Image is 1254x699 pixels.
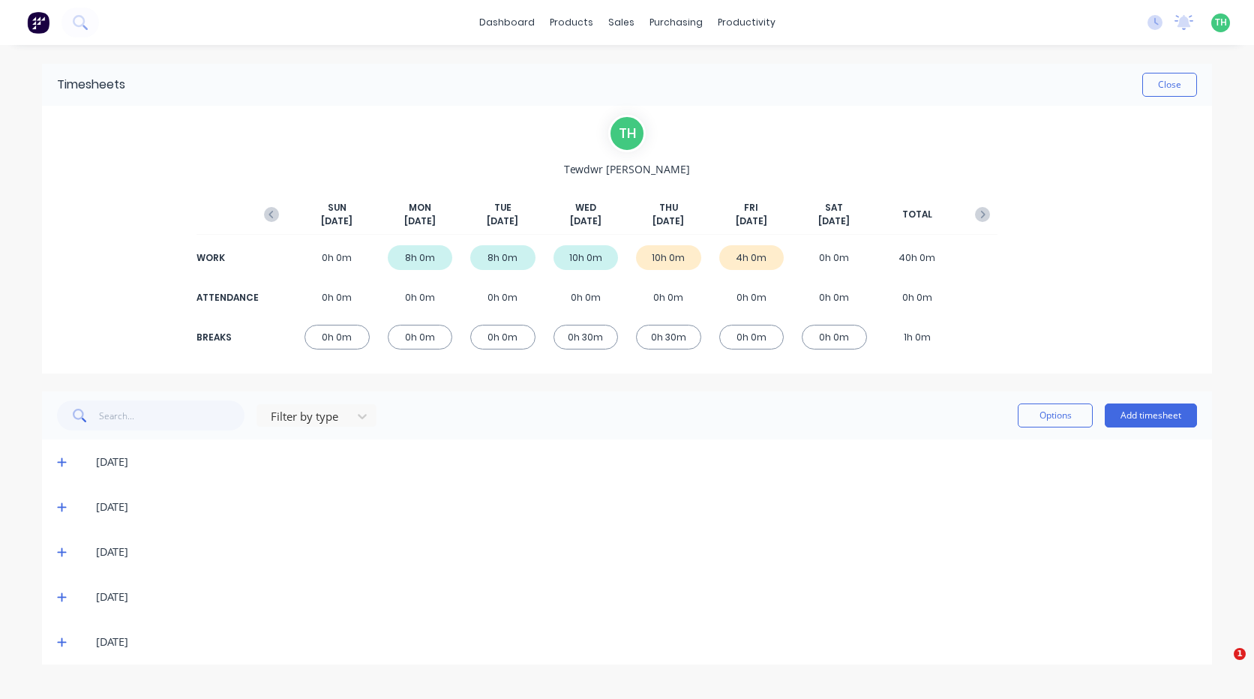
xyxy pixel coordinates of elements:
[802,245,867,270] div: 0h 0m
[570,214,601,228] span: [DATE]
[601,11,642,34] div: sales
[328,201,346,214] span: SUN
[304,285,370,310] div: 0h 0m
[1203,648,1239,684] iframe: Intercom live chat
[642,11,710,34] div: purchasing
[719,325,784,349] div: 0h 0m
[825,201,843,214] span: SAT
[719,245,784,270] div: 4h 0m
[388,285,453,310] div: 0h 0m
[659,201,678,214] span: THU
[96,634,1197,650] div: [DATE]
[1215,16,1227,29] span: TH
[575,201,596,214] span: WED
[96,499,1197,515] div: [DATE]
[96,544,1197,560] div: [DATE]
[564,161,690,177] span: Tewdwr [PERSON_NAME]
[744,201,758,214] span: FRI
[409,201,431,214] span: MON
[404,214,436,228] span: [DATE]
[196,291,256,304] div: ATTENDANCE
[304,325,370,349] div: 0h 0m
[736,214,767,228] span: [DATE]
[470,285,535,310] div: 0h 0m
[196,331,256,344] div: BREAKS
[1105,403,1197,427] button: Add timesheet
[553,285,619,310] div: 0h 0m
[553,325,619,349] div: 0h 30m
[487,214,518,228] span: [DATE]
[1234,648,1246,660] span: 1
[710,11,783,34] div: productivity
[636,245,701,270] div: 10h 0m
[472,11,542,34] a: dashboard
[27,11,49,34] img: Factory
[802,325,867,349] div: 0h 0m
[494,201,511,214] span: TUE
[99,400,245,430] input: Search...
[885,245,950,270] div: 40h 0m
[196,251,256,265] div: WORK
[802,285,867,310] div: 0h 0m
[388,245,453,270] div: 8h 0m
[902,208,932,221] span: TOTAL
[470,325,535,349] div: 0h 0m
[719,285,784,310] div: 0h 0m
[470,245,535,270] div: 8h 0m
[553,245,619,270] div: 10h 0m
[652,214,684,228] span: [DATE]
[304,245,370,270] div: 0h 0m
[608,115,646,152] div: T H
[1142,73,1197,97] button: Close
[885,285,950,310] div: 0h 0m
[636,285,701,310] div: 0h 0m
[96,454,1197,470] div: [DATE]
[57,76,125,94] div: Timesheets
[636,325,701,349] div: 0h 30m
[388,325,453,349] div: 0h 0m
[321,214,352,228] span: [DATE]
[542,11,601,34] div: products
[96,589,1197,605] div: [DATE]
[885,325,950,349] div: 1h 0m
[1018,403,1093,427] button: Options
[818,214,850,228] span: [DATE]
